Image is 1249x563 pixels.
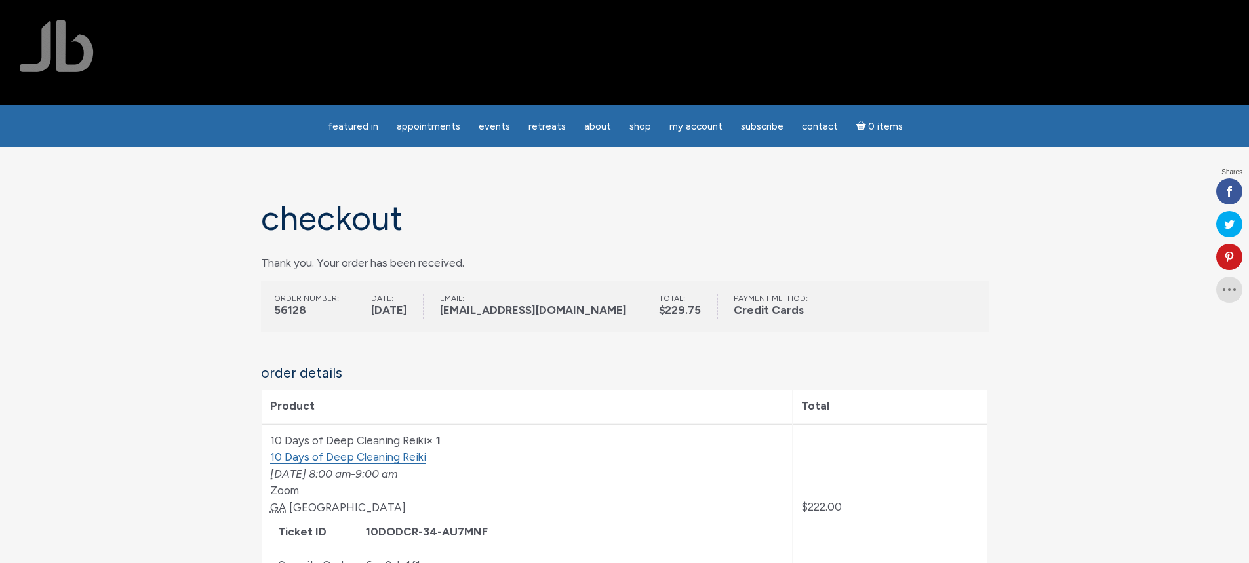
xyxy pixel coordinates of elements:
[662,114,730,140] a: My Account
[270,450,426,464] a: 10 Days of Deep Cleaning Reiki
[521,114,574,140] a: Retreats
[328,121,378,132] span: featured in
[659,303,701,317] bdi: 229.75
[355,467,397,480] span: 9:00 am
[629,121,651,132] span: Shop
[669,121,723,132] span: My Account
[289,501,406,514] span: [GEOGRAPHIC_DATA]
[868,122,903,132] span: 0 items
[733,114,791,140] a: Subscribe
[274,302,339,319] strong: 56128
[622,114,659,140] a: Shop
[801,500,842,513] bdi: 222.00
[371,294,424,319] li: Date:
[270,467,351,480] span: [DATE] 8:00 am
[270,449,785,516] div: Zoom
[426,434,441,447] strong: × 1
[440,302,627,319] strong: [EMAIL_ADDRESS][DOMAIN_NAME]
[528,121,566,132] span: Retreats
[270,467,397,480] em: -
[261,365,989,381] h2: Order details
[440,294,643,319] li: Email:
[734,294,823,319] li: Payment method:
[793,390,987,423] th: Total
[261,253,989,273] p: Thank you. Your order has been received.
[659,303,665,317] span: $
[802,121,838,132] span: Contact
[270,501,287,514] abbr: Georgia
[479,121,510,132] span: Events
[262,390,793,423] th: Product
[741,121,783,132] span: Subscribe
[734,302,808,319] strong: Credit Cards
[261,200,989,237] h1: Checkout
[576,114,619,140] a: About
[659,294,717,319] li: Total:
[320,114,386,140] a: featured in
[20,20,94,72] img: Jamie Butler. The Everyday Medium
[371,302,407,319] strong: [DATE]
[366,525,488,538] strong: 10DODCR-34-AU7MNF
[397,121,460,132] span: Appointments
[794,114,846,140] a: Contact
[848,113,911,140] a: Cart0 items
[389,114,468,140] a: Appointments
[278,525,327,538] strong: Ticket ID
[471,114,518,140] a: Events
[856,121,869,132] i: Cart
[274,294,355,319] li: Order number:
[801,500,808,513] span: $
[1221,169,1242,176] span: Shares
[584,121,611,132] span: About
